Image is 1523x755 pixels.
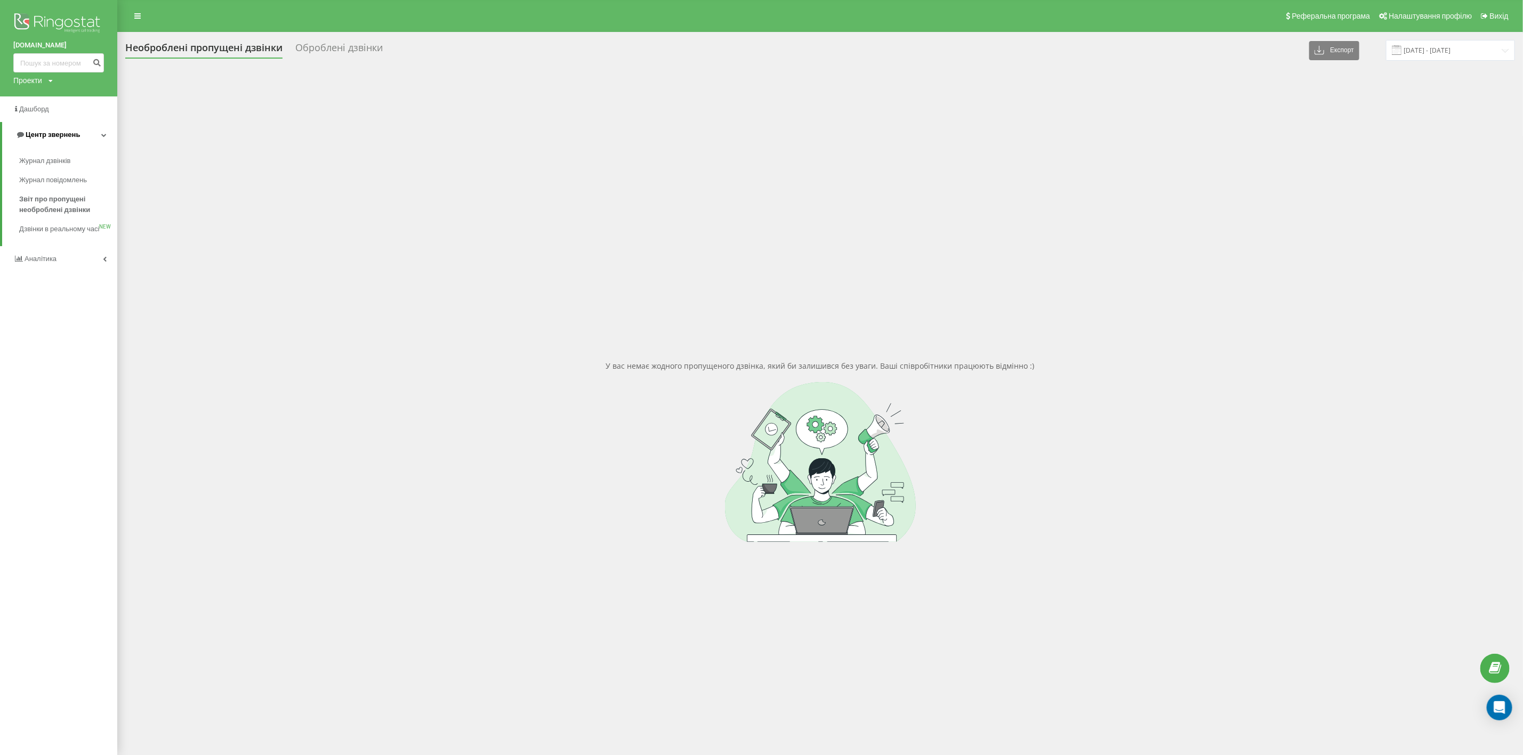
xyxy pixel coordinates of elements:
[19,194,112,215] span: Звіт про пропущені необроблені дзвінки
[19,156,70,166] span: Журнал дзвінків
[2,122,117,148] a: Центр звернень
[25,255,57,263] span: Аналiтика
[19,151,117,171] a: Журнал дзвінків
[295,42,383,59] div: Оброблені дзвінки
[13,75,42,86] div: Проекти
[19,175,87,185] span: Журнал повідомлень
[13,53,104,72] input: Пошук за номером
[13,40,104,51] a: [DOMAIN_NAME]
[19,224,99,234] span: Дзвінки в реальному часі
[1389,12,1472,20] span: Налаштування профілю
[1292,12,1371,20] span: Реферальна програма
[19,171,117,190] a: Журнал повідомлень
[13,11,104,37] img: Ringostat logo
[19,220,117,239] a: Дзвінки в реальному часіNEW
[1490,12,1509,20] span: Вихід
[1309,41,1359,60] button: Експорт
[1487,695,1512,720] div: Open Intercom Messenger
[19,105,49,113] span: Дашборд
[26,131,80,139] span: Центр звернень
[125,42,283,59] div: Необроблені пропущені дзвінки
[19,190,117,220] a: Звіт про пропущені необроблені дзвінки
